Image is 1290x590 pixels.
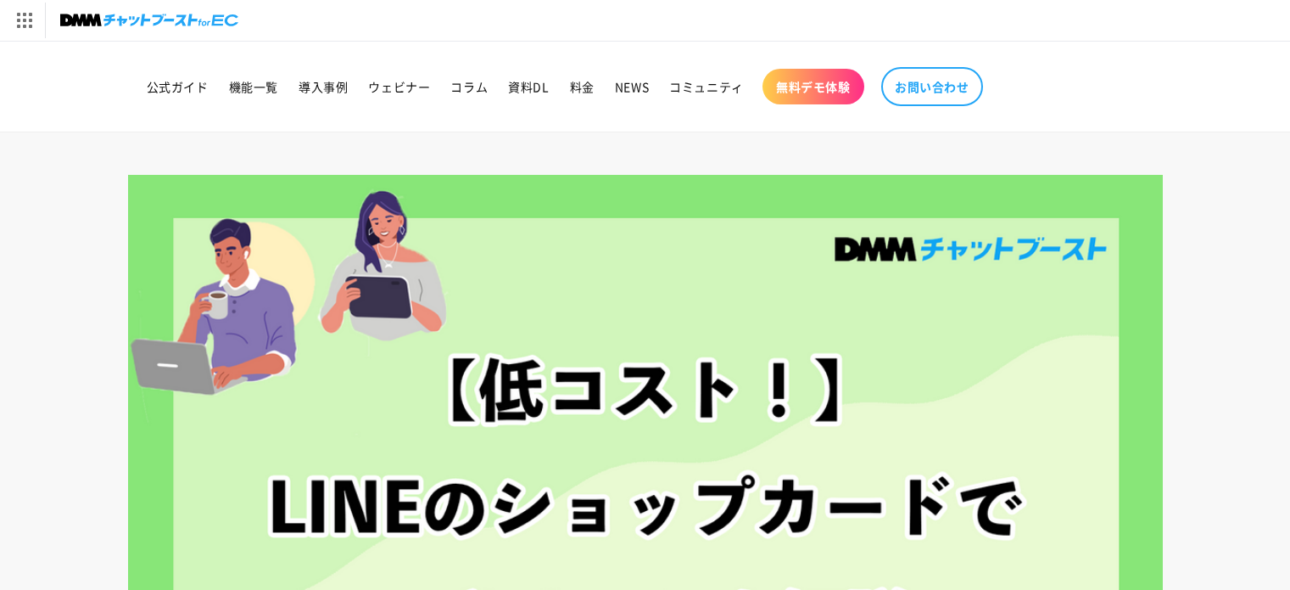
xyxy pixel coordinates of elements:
[3,3,45,38] img: サービス
[776,79,851,94] span: 無料デモ体験
[570,79,595,94] span: 料金
[659,69,754,104] a: コミュニティ
[147,79,209,94] span: 公式ガイド
[615,79,649,94] span: NEWS
[299,79,348,94] span: 導入事例
[762,69,864,104] a: 無料デモ体験
[219,69,288,104] a: 機能一覧
[560,69,605,104] a: 料金
[498,69,559,104] a: 資料DL
[450,79,488,94] span: コラム
[605,69,659,104] a: NEWS
[508,79,549,94] span: 資料DL
[440,69,498,104] a: コラム
[368,79,430,94] span: ウェビナー
[60,8,238,32] img: チャットブーストforEC
[288,69,358,104] a: 導入事例
[669,79,744,94] span: コミュニティ
[881,67,983,106] a: お問い合わせ
[137,69,219,104] a: 公式ガイド
[229,79,278,94] span: 機能一覧
[358,69,440,104] a: ウェビナー
[895,79,969,94] span: お問い合わせ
